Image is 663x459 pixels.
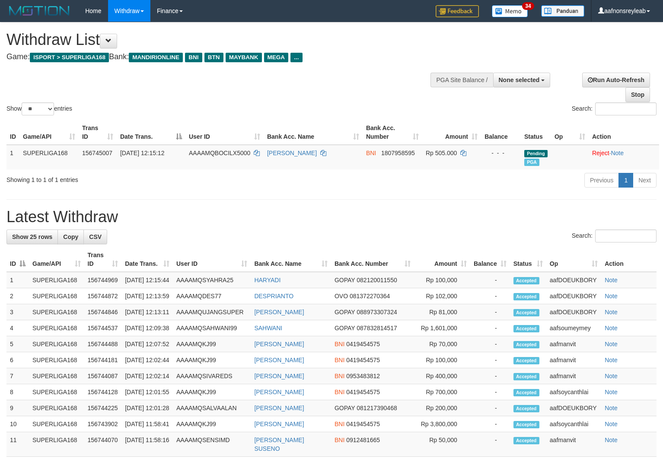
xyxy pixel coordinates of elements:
[29,304,84,320] td: SUPERLIGA168
[189,150,250,156] span: AAAAMQBOCILX5000
[470,384,510,400] td: -
[381,150,415,156] span: Copy 1807958595 to clipboard
[29,288,84,304] td: SUPERLIGA168
[254,277,280,284] a: HARYADI
[6,416,29,432] td: 10
[470,288,510,304] td: -
[470,368,510,384] td: -
[22,102,54,115] select: Showentries
[173,336,251,352] td: AAAAMQKJ99
[546,288,601,304] td: aafDOEUKBORY
[335,437,344,443] span: BNI
[414,288,470,304] td: Rp 102,000
[6,384,29,400] td: 8
[84,247,122,272] th: Trans ID: activate to sort column ascending
[185,53,202,62] span: BNI
[430,73,493,87] div: PGA Site Balance /
[605,341,618,347] a: Note
[264,53,289,62] span: MEGA
[493,73,551,87] button: None selected
[254,357,304,363] a: [PERSON_NAME]
[63,233,78,240] span: Copy
[618,173,633,188] a: 1
[254,421,304,427] a: [PERSON_NAME]
[6,288,29,304] td: 2
[605,293,618,300] a: Note
[121,368,173,384] td: [DATE] 12:02:14
[89,233,102,240] span: CSV
[173,288,251,304] td: AAAAMQDES77
[513,373,539,380] span: Accepted
[6,4,72,17] img: MOTION_logo.png
[29,247,84,272] th: Game/API: activate to sort column ascending
[6,145,19,169] td: 1
[19,120,79,145] th: Game/API: activate to sort column ascending
[57,229,84,244] a: Copy
[335,277,355,284] span: GOPAY
[605,437,618,443] a: Note
[6,53,433,61] h4: Game: Bank:
[414,384,470,400] td: Rp 700,000
[589,120,659,145] th: Action
[29,272,84,288] td: SUPERLIGA168
[513,341,539,348] span: Accepted
[513,357,539,364] span: Accepted
[546,352,601,368] td: aafmanvit
[29,416,84,432] td: SUPERLIGA168
[121,304,173,320] td: [DATE] 12:13:11
[414,416,470,432] td: Rp 3,800,000
[173,384,251,400] td: AAAAMQKJ99
[513,277,539,284] span: Accepted
[254,405,304,411] a: [PERSON_NAME]
[521,120,551,145] th: Status
[513,421,539,428] span: Accepted
[83,229,107,244] a: CSV
[251,247,331,272] th: Bank Acc. Name: activate to sort column ascending
[546,320,601,336] td: aafsoumeymey
[6,368,29,384] td: 7
[121,400,173,416] td: [DATE] 12:01:28
[173,400,251,416] td: AAAAMQSALVAALAN
[426,150,457,156] span: Rp 505.000
[29,432,84,457] td: SUPERLIGA168
[79,120,117,145] th: Trans ID: activate to sort column ascending
[173,320,251,336] td: AAAAMQSAHWANI99
[6,229,58,244] a: Show 25 rows
[6,352,29,368] td: 6
[513,437,539,444] span: Accepted
[492,5,528,17] img: Button%20Memo.svg
[470,416,510,432] td: -
[6,208,657,226] h1: Latest Withdraw
[335,293,348,300] span: OVO
[584,173,619,188] a: Previous
[513,293,539,300] span: Accepted
[346,389,380,395] span: Copy 0419454575 to clipboard
[484,149,517,157] div: - - -
[346,437,380,443] span: Copy 0912481665 to clipboard
[121,272,173,288] td: [DATE] 12:15:44
[513,389,539,396] span: Accepted
[546,304,601,320] td: aafDOEUKBORY
[29,336,84,352] td: SUPERLIGA168
[414,352,470,368] td: Rp 100,000
[335,357,344,363] span: BNI
[572,102,657,115] label: Search:
[84,432,122,457] td: 156744070
[254,293,293,300] a: DESPRIANTO
[414,247,470,272] th: Amount: activate to sort column ascending
[254,309,304,316] a: [PERSON_NAME]
[121,247,173,272] th: Date Trans.: activate to sort column ascending
[6,320,29,336] td: 4
[6,432,29,457] td: 11
[346,373,380,379] span: Copy 0953483812 to clipboard
[6,120,19,145] th: ID
[121,320,173,336] td: [DATE] 12:09:38
[29,320,84,336] td: SUPERLIGA168
[6,31,433,48] h1: Withdraw List
[346,357,380,363] span: Copy 0419454575 to clipboard
[173,432,251,457] td: AAAAMQSENSIMD
[346,421,380,427] span: Copy 0419454575 to clipboard
[522,2,534,10] span: 34
[414,400,470,416] td: Rp 200,000
[226,53,262,62] span: MAYBANK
